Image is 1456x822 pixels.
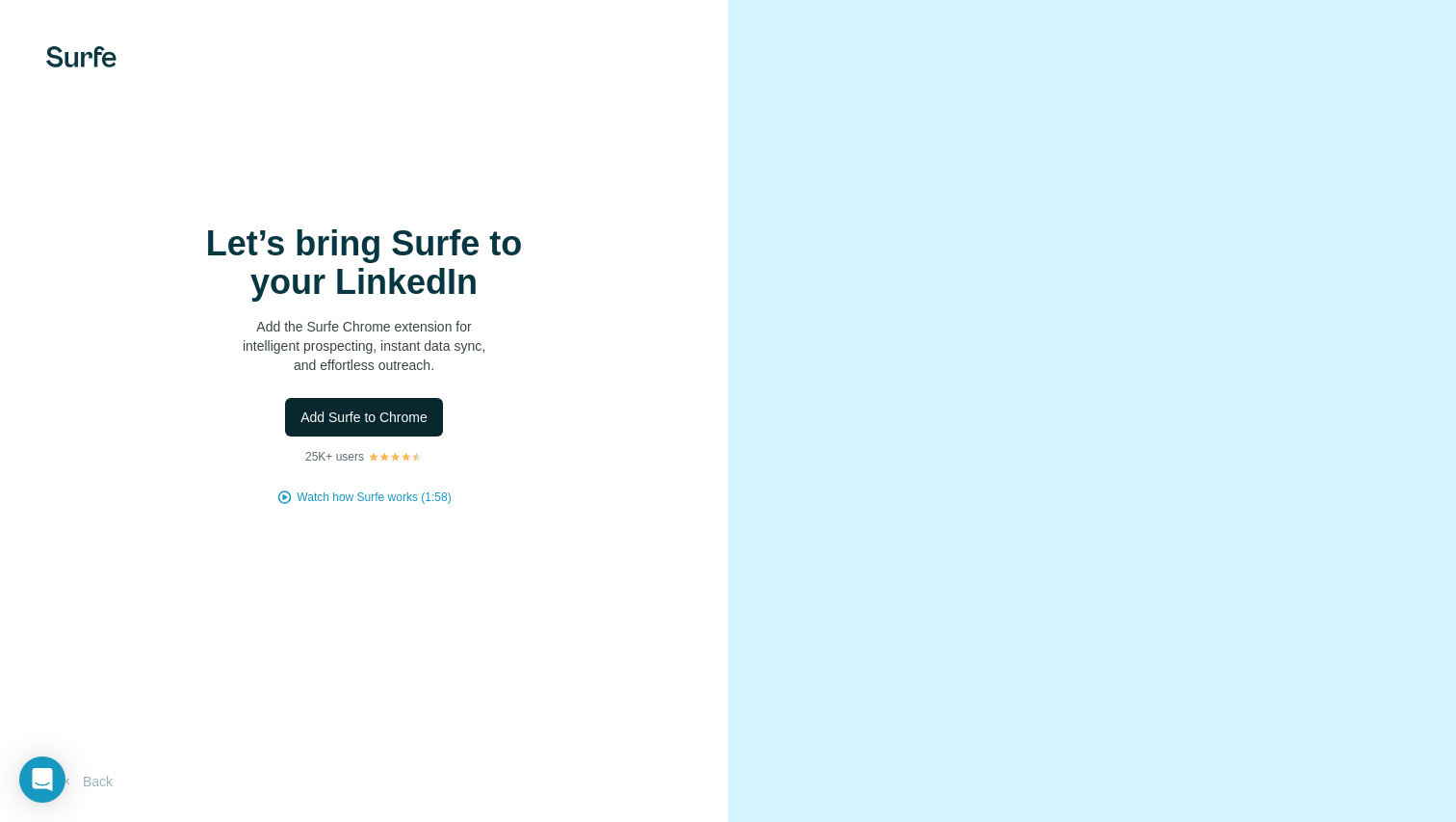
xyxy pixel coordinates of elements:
[300,408,428,427] span: Add Surfe to Chrome
[46,764,126,799] button: Back
[19,756,65,803] div: Open Intercom Messenger
[285,398,443,437] button: Add Surfe to Chrome
[171,225,557,302] h1: Let’s bring Surfe to your LinkedIn
[305,448,364,465] p: 25K+ users
[297,489,451,506] button: Watch how Surfe works (1:58)
[171,317,557,375] p: Add the Surfe Chrome extension for intelligent prospecting, instant data sync, and effortless out...
[46,46,117,67] img: Surfe's logo
[368,451,423,463] img: Rating Stars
